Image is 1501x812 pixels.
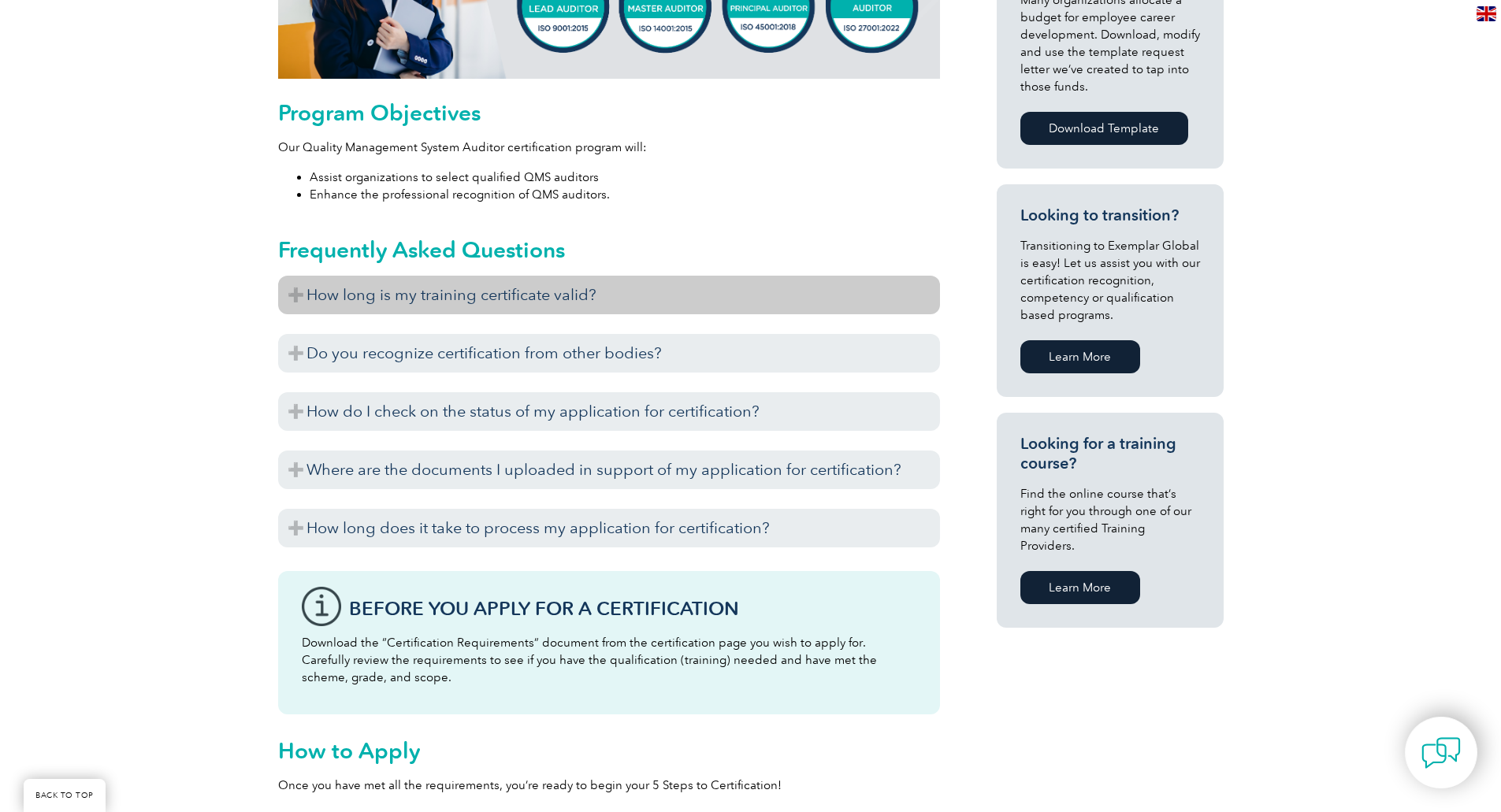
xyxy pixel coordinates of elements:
p: Once you have met all the requirements, you’re ready to begin your 5 Steps to Certification! [278,777,940,794]
h3: Do you recognize certification from other bodies? [278,334,940,373]
h3: Where are the documents I uploaded in support of my application for certification? [278,450,940,489]
a: BACK TO TOP [24,779,106,812]
img: en [1477,6,1496,21]
h2: Program Objectives [278,100,940,125]
h3: Before You Apply For a Certification [349,599,916,618]
a: Learn More [1020,571,1140,604]
h3: How long is my training certificate valid? [278,276,940,314]
p: Download the “Certification Requirements” document from the certification page you wish to apply ... [302,634,916,686]
li: Enhance the professional recognition of QMS auditors. [310,186,940,203]
h3: Looking to transition? [1020,206,1200,225]
p: Find the online course that’s right for you through one of our many certified Training Providers. [1020,485,1200,554]
a: Download Template [1020,112,1188,145]
p: Our Quality Management System Auditor certification program will: [278,139,940,156]
p: Transitioning to Exemplar Global is easy! Let us assist you with our certification recognition, c... [1020,237,1200,324]
h3: How do I check on the status of my application for certification? [278,392,940,431]
li: Assist organizations to select qualified QMS auditors [310,169,940,186]
img: contact-chat.png [1421,733,1461,773]
h3: Looking for a training course? [1020,434,1200,473]
h2: Frequently Asked Questions [278,237,940,262]
h2: How to Apply [278,738,940,763]
h3: How long does it take to process my application for certification? [278,509,940,547]
a: Learn More [1020,340,1140,373]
